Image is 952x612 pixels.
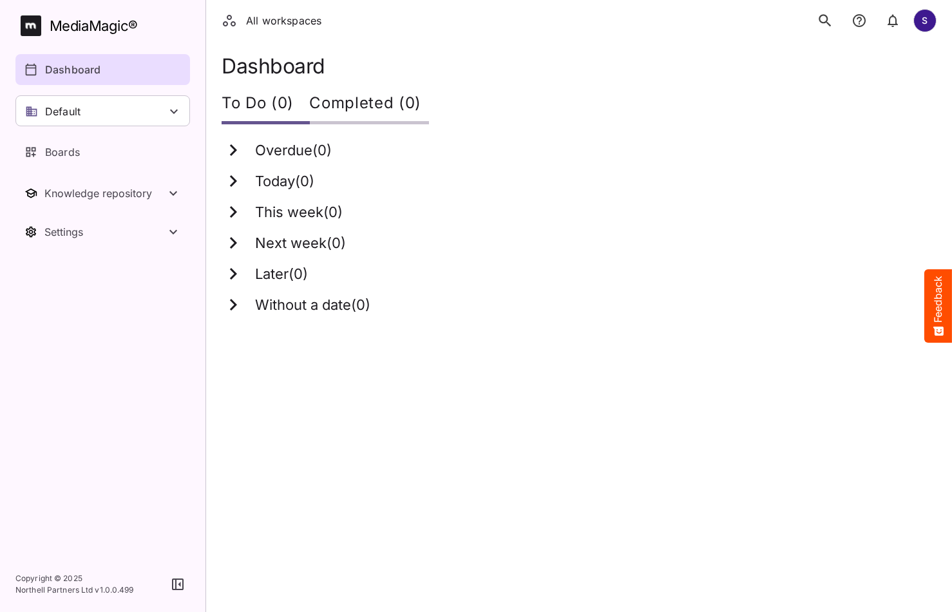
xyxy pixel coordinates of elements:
[880,7,906,34] button: notifications
[255,266,308,283] h3: Later ( 0 )
[15,178,190,209] button: Toggle Knowledge repository
[44,225,166,238] div: Settings
[309,86,429,124] div: Completed (0)
[255,235,346,252] h3: Next week ( 0 )
[44,187,166,200] div: Knowledge repository
[50,15,138,37] div: MediaMagic ®
[15,54,190,85] a: Dashboard
[913,9,937,32] div: S
[15,216,190,247] button: Toggle Settings
[924,269,952,343] button: Feedback
[15,584,134,596] p: Northell Partners Ltd v 1.0.0.499
[222,54,937,78] h1: Dashboard
[255,297,370,314] h3: Without a date ( 0 )
[255,142,332,159] h3: Overdue ( 0 )
[45,144,80,160] p: Boards
[255,204,343,221] h3: This week ( 0 )
[15,216,190,247] nav: Settings
[45,62,100,77] p: Dashboard
[21,15,190,36] a: MediaMagic®
[846,7,872,34] button: notifications
[45,104,81,119] p: Default
[222,86,309,124] div: To Do (0)
[15,573,134,584] p: Copyright © 2025
[15,137,190,167] a: Boards
[255,173,314,190] h3: Today ( 0 )
[812,7,839,34] button: search
[15,178,190,209] nav: Knowledge repository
